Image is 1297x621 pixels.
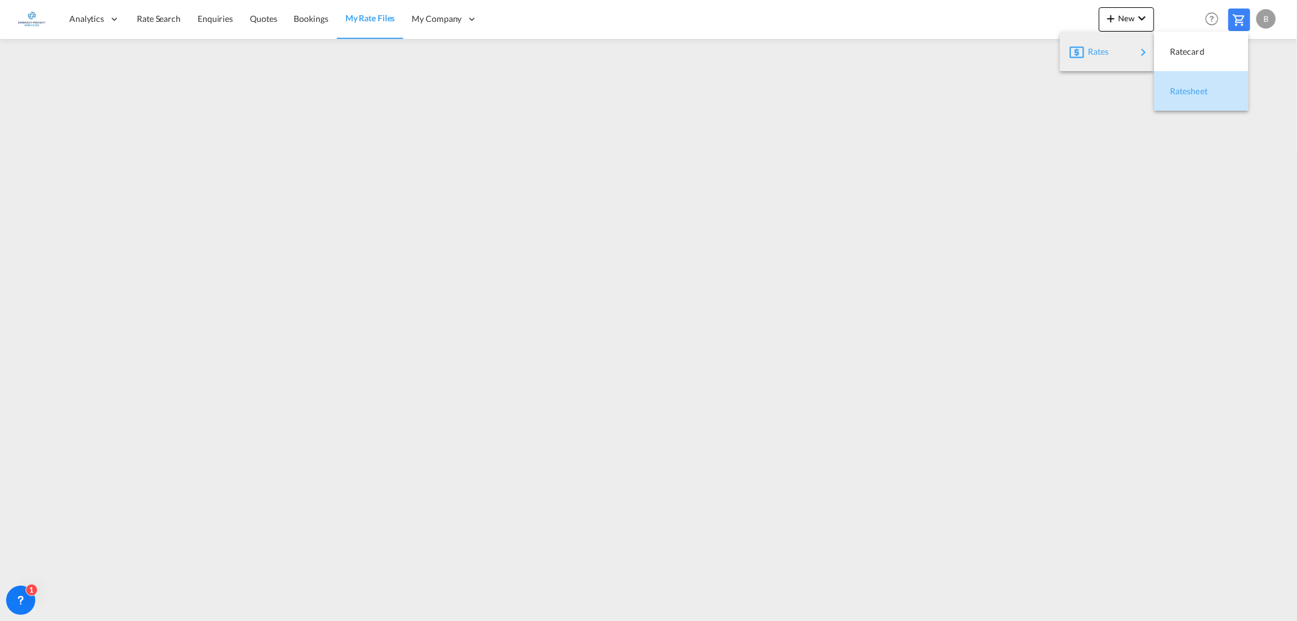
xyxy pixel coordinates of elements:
span: Ratecard [1170,40,1183,64]
md-icon: icon-chevron-right [1136,45,1151,60]
span: Ratesheet [1170,79,1183,103]
span: Rates [1088,40,1102,64]
div: Ratesheet [1164,76,1239,106]
div: Ratecard [1164,36,1239,67]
